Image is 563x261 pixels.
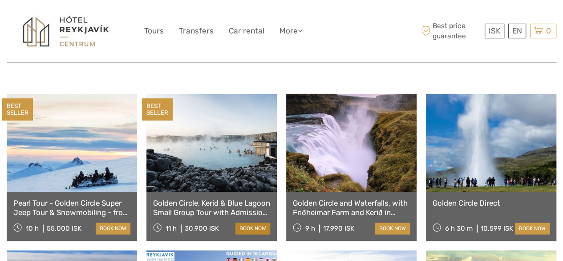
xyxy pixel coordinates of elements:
div: BEST SELLER [2,98,33,120]
img: 1302-193844b0-62ee-484d-874e-72dc28c7b514_logo_big.jpg [17,12,115,50]
span: 6 h 30 m [445,224,473,232]
div: 10.599 ISK [481,224,513,232]
span: 11 h [166,224,177,232]
a: Pearl Tour - Golden Circle Super Jeep Tour & Snowmobiling - from [GEOGRAPHIC_DATA] [13,199,130,217]
div: 55.000 ISK [47,224,81,232]
div: BEST SELLER [142,98,173,120]
a: book now [515,223,550,234]
span: 0 [545,26,552,35]
span: 9 h [305,224,315,232]
a: Tours [144,25,164,37]
a: More [279,25,303,37]
a: book now [235,223,270,234]
a: Transfers [179,25,214,37]
a: Car rental [229,25,264,37]
p: We're away right now. Please check back later! [12,16,101,23]
span: Best price guarantee [419,21,482,41]
div: EN [508,24,526,38]
div: 17.990 ISK [323,224,354,232]
span: ISK [489,26,500,35]
a: Golden Circle, Kerid & Blue Lagoon Small Group Tour with Admission Ticket [153,199,270,217]
a: Golden Circle and Waterfalls, with Friðheimar Farm and Kerið in small group [293,199,410,217]
span: 10 h [26,224,39,232]
a: Golden Circle Direct [433,199,550,207]
button: Open LiveChat chat widget [102,14,113,25]
div: 30.900 ISK [185,224,219,232]
a: book now [375,223,410,234]
a: book now [96,223,130,234]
